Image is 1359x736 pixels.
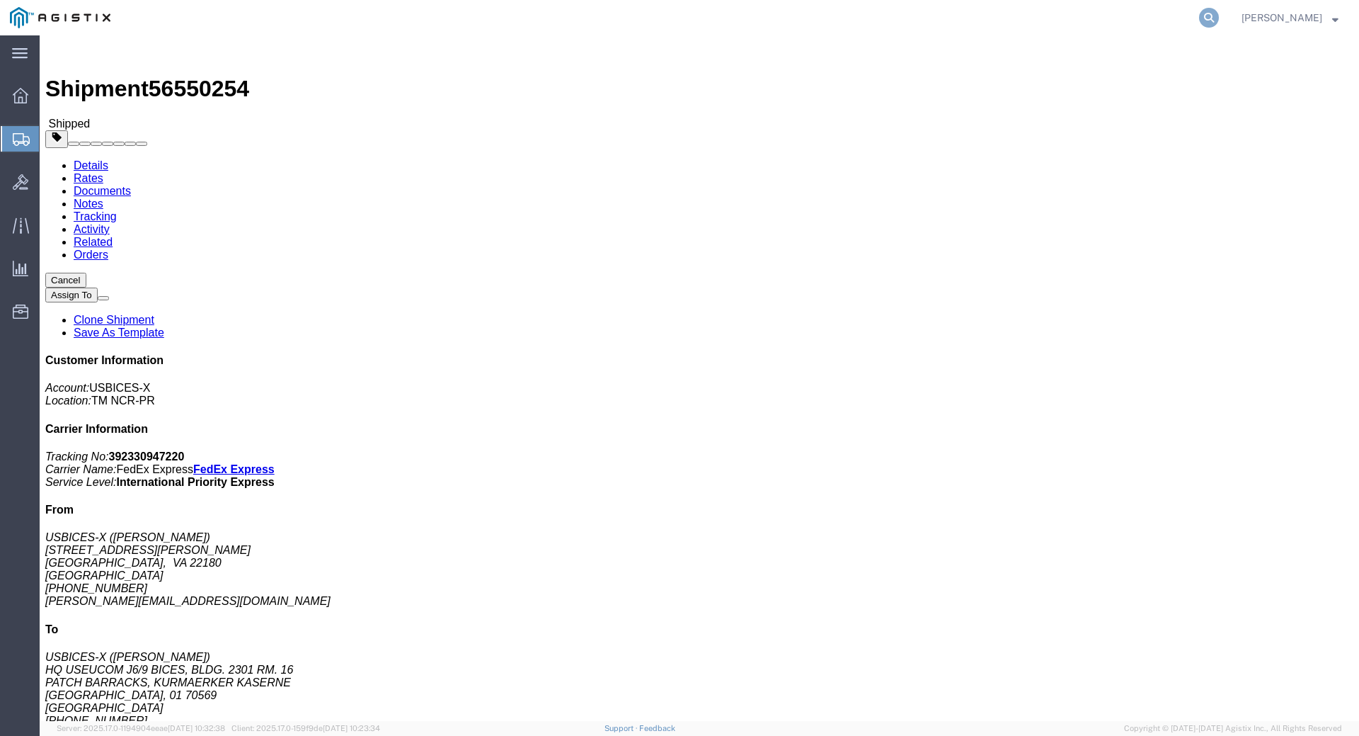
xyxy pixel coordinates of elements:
button: [PERSON_NAME] [1241,9,1339,26]
iframe: FS Legacy Container [40,35,1359,721]
a: Feedback [639,724,675,732]
a: Support [604,724,640,732]
img: logo [10,7,110,28]
span: Server: 2025.17.0-1194904eeae [57,724,225,732]
span: [DATE] 10:32:38 [168,724,225,732]
span: Client: 2025.17.0-159f9de [231,724,380,732]
span: [DATE] 10:23:34 [323,724,380,732]
span: Stuart Packer [1242,10,1322,26]
span: Copyright © [DATE]-[DATE] Agistix Inc., All Rights Reserved [1124,723,1342,735]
